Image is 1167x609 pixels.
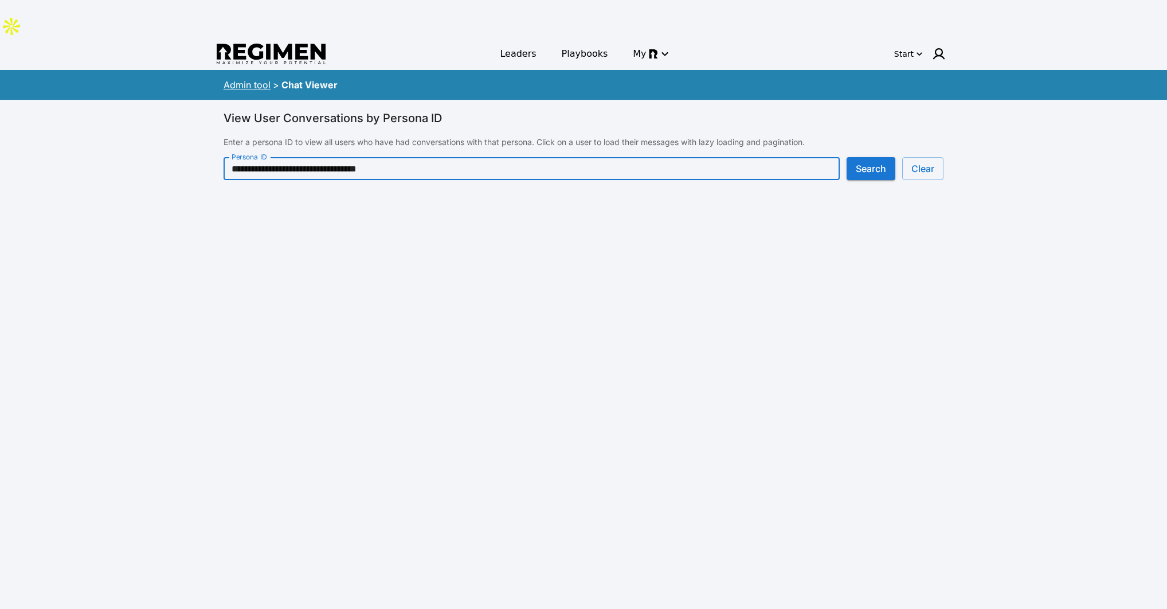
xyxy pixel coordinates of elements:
img: user icon [932,47,946,61]
img: Regimen logo [217,44,326,65]
span: Playbooks [562,47,608,61]
button: Start [892,45,925,63]
p: Enter a persona ID to view all users who have had conversations with that persona. Click on a use... [224,136,943,148]
label: Persona ID [232,152,267,162]
span: My [633,47,646,61]
a: Admin tool [224,79,271,91]
a: Leaders [493,44,543,64]
a: Playbooks [555,44,615,64]
div: Chat Viewer [281,78,338,92]
button: My [626,44,673,64]
button: Clear [902,157,943,180]
div: > [273,78,279,92]
button: Search [847,157,895,180]
h6: View User Conversations by Persona ID [224,109,943,127]
span: Leaders [500,47,536,61]
div: Start [894,48,914,60]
